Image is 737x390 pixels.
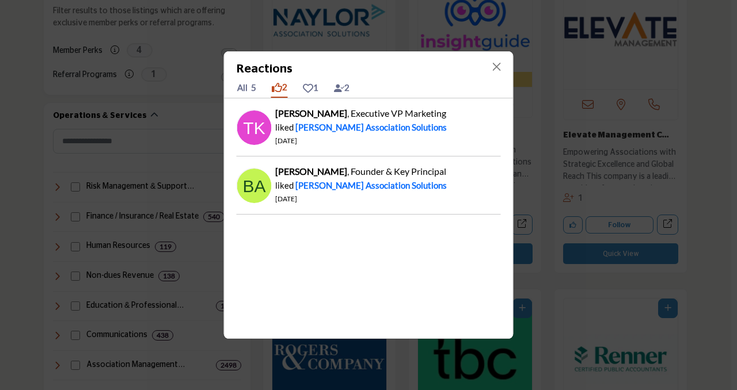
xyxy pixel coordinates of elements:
span: , Founder & Key Principal [347,166,446,177]
h4: Reactions [237,60,292,78]
span: , Executive VP Marketing [347,108,446,118]
span: liked [275,180,294,190]
b: [PERSON_NAME] [275,108,347,118]
img: d3a26d44-eefb-4015-9eab-c53e4705b3b7.svg [237,169,272,203]
span: [DATE] [275,194,297,203]
button: Close [489,59,505,75]
b: [PERSON_NAME] [275,166,347,177]
a: 2 [333,79,350,97]
a: All 5 [237,79,257,96]
span: liked [275,122,294,132]
a: 1 [302,79,319,97]
a: 2 [271,78,288,98]
span: [DATE] [275,136,297,145]
a: [PERSON_NAME] Association Solutions [295,122,447,132]
img: 59d62f5e-a7bf-44e3-b89c-2b794e2a137f.svg [237,110,272,145]
a: [PERSON_NAME] Association Solutions [295,180,447,190]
